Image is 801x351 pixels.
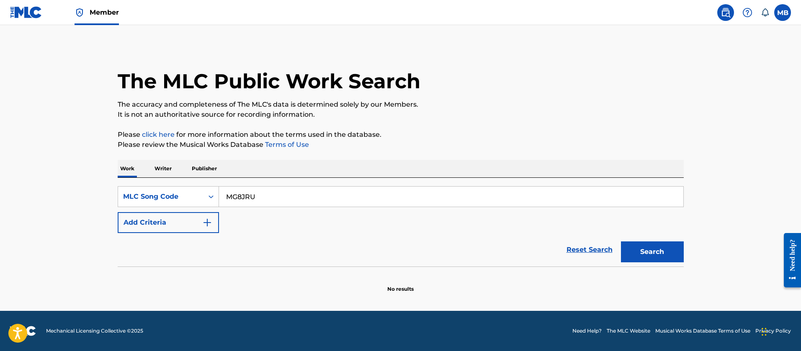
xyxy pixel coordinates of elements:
form: Search Form [118,186,684,266]
iframe: Resource Center [778,227,801,294]
a: Terms of Use [263,141,309,149]
div: Drag [762,319,767,344]
img: 9d2ae6d4665cec9f34b9.svg [202,218,212,228]
p: Writer [152,160,174,177]
a: Public Search [717,4,734,21]
img: logo [10,326,36,336]
p: No results [387,275,414,293]
a: Reset Search [562,241,617,259]
p: The accuracy and completeness of The MLC's data is determined solely by our Members. [118,100,684,110]
img: Top Rightsholder [75,8,85,18]
img: MLC Logo [10,6,42,18]
iframe: Chat Widget [759,311,801,351]
h1: The MLC Public Work Search [118,69,420,94]
p: It is not an authoritative source for recording information. [118,110,684,120]
img: search [721,8,731,18]
div: User Menu [774,4,791,21]
a: click here [142,131,175,138]
button: Add Criteria [118,212,219,233]
div: MLC Song Code [123,192,198,202]
a: Need Help? [572,327,602,335]
span: Mechanical Licensing Collective © 2025 [46,327,143,335]
a: Musical Works Database Terms of Use [655,327,750,335]
button: Search [621,241,684,262]
p: Please review the Musical Works Database [118,140,684,150]
p: Work [118,160,137,177]
a: Privacy Policy [755,327,791,335]
p: Publisher [189,160,219,177]
a: The MLC Website [607,327,650,335]
div: Notifications [761,8,769,17]
img: help [742,8,752,18]
p: Please for more information about the terms used in the database. [118,130,684,140]
div: Help [739,4,756,21]
span: Member [90,8,119,17]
